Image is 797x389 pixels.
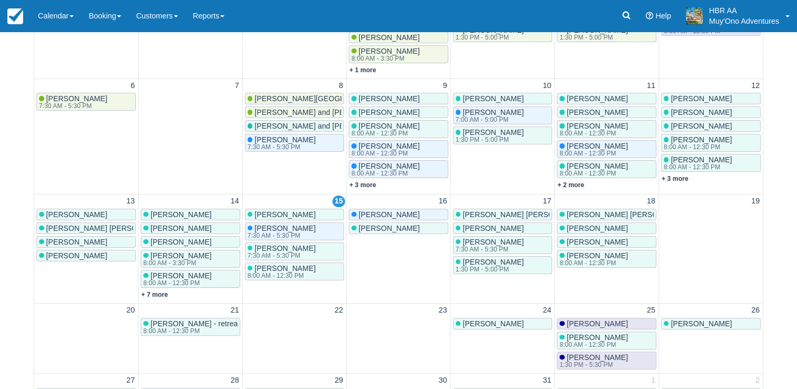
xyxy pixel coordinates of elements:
a: 20 [124,305,137,316]
a: [PERSON_NAME]1:30 PM - 5:30 PM [557,352,656,369]
div: 8:00 AM - 12:30 PM [559,342,626,348]
a: 27 [124,375,137,386]
a: [PERSON_NAME]7:30 AM - 5:30 PM [245,222,345,240]
a: 23 [437,305,449,316]
a: + 3 more [662,175,688,182]
span: [PERSON_NAME] [463,224,524,232]
span: [PERSON_NAME] [567,251,628,260]
p: Muy'Ono Adventures [709,16,779,26]
div: 8:00 AM - 3:30 PM [351,55,418,62]
span: [PERSON_NAME] and [PERSON_NAME] [254,108,393,116]
span: [PERSON_NAME] [254,264,316,273]
span: [PERSON_NAME] [671,135,732,144]
a: [PERSON_NAME]8:00 AM - 12:30 PM [661,154,761,172]
a: [PERSON_NAME] [141,236,240,248]
span: [PERSON_NAME] [359,210,420,219]
a: 18 [645,196,657,207]
div: 8:00 AM - 12:30 PM [559,260,626,266]
a: [PERSON_NAME]8:00 AM - 3:30 PM [141,250,240,268]
a: [PERSON_NAME] [349,32,448,43]
span: [PERSON_NAME] [254,135,316,144]
span: [PERSON_NAME] - retreat leader [151,319,263,328]
a: [PERSON_NAME] [36,209,136,220]
a: [PERSON_NAME] [PERSON_NAME] [453,209,553,220]
span: [PERSON_NAME][GEOGRAPHIC_DATA] [254,94,393,103]
a: [PERSON_NAME]8:00 AM - 12:30 PM [557,140,656,158]
a: [PERSON_NAME]8:00 AM - 12:30 PM [557,332,656,349]
div: 8:00 AM - 12:30 PM [351,170,418,177]
span: [PERSON_NAME] [671,94,732,103]
a: [PERSON_NAME] [557,93,656,104]
a: + 1 more [349,66,376,74]
a: [PERSON_NAME]8:00 AM - 12:30 PM [349,160,448,178]
a: [PERSON_NAME]7:30 AM - 5:30 PM [36,93,136,111]
div: 8:00 AM - 12:30 PM [351,130,418,137]
a: [PERSON_NAME] [349,222,448,234]
span: [PERSON_NAME] [463,94,524,103]
div: 7:30 AM - 5:30 PM [248,232,314,239]
a: [PERSON_NAME] [453,93,553,104]
span: [PERSON_NAME] [46,94,107,103]
span: [PERSON_NAME] [671,319,732,328]
a: [PERSON_NAME]1:30 PM - 5:00 PM [557,24,656,42]
a: [PERSON_NAME] - retreat leader8:00 AM - 12:30 PM [141,318,240,336]
a: 10 [540,80,553,92]
span: [PERSON_NAME] [359,162,420,170]
a: [PERSON_NAME] [661,318,761,329]
a: [PERSON_NAME]8:00 AM - 12:30 PM [245,262,345,280]
a: [PERSON_NAME] [661,106,761,118]
a: 25 [645,305,657,316]
span: [PERSON_NAME] [PERSON_NAME] [46,224,171,232]
a: + 7 more [141,291,168,298]
span: [PERSON_NAME] [463,319,524,328]
div: 7:30 AM - 5:30 PM [248,144,314,150]
a: [PERSON_NAME]7:30 AM - 5:30 PM [453,236,553,254]
a: [PERSON_NAME] [661,93,761,104]
a: [PERSON_NAME] [661,120,761,132]
a: [PERSON_NAME]7:30 AM - 5:30 PM [245,134,345,152]
a: 16 [437,196,449,207]
div: 8:00 AM - 12:30 PM [559,130,626,137]
a: 9 [441,80,449,92]
span: [PERSON_NAME] [567,122,628,130]
span: [PERSON_NAME] [359,33,420,42]
div: 1:30 PM - 5:00 PM [456,266,522,273]
p: HBR AA [709,5,779,16]
span: [PERSON_NAME] [151,224,212,232]
span: [PERSON_NAME] [254,224,316,232]
a: [PERSON_NAME] [557,236,656,248]
span: [PERSON_NAME] [567,238,628,246]
a: [PERSON_NAME] [557,222,656,234]
div: 8:00 AM - 12:30 PM [351,150,418,157]
a: 29 [332,375,345,386]
span: [PERSON_NAME] [671,122,732,130]
a: 8 [337,80,345,92]
div: 8:00 AM - 12:30 PM [143,328,261,334]
a: [PERSON_NAME] [453,222,553,234]
a: [PERSON_NAME]8:00 AM - 3:30 PM [349,45,448,63]
span: [PERSON_NAME] [567,333,628,342]
a: 13 [124,196,137,207]
a: [PERSON_NAME]8:00 AM - 12:30 PM [557,250,656,268]
span: [PERSON_NAME] [567,162,628,170]
a: [PERSON_NAME] [245,209,345,220]
span: [PERSON_NAME] [567,142,628,150]
a: 12 [749,80,762,92]
span: [PERSON_NAME] [151,238,212,246]
span: [PERSON_NAME] [PERSON_NAME] [463,210,587,219]
a: [PERSON_NAME] [349,106,448,118]
a: 14 [229,196,241,207]
a: [PERSON_NAME] [36,236,136,248]
a: [PERSON_NAME]8:00 AM - 12:30 PM [661,134,761,152]
a: [PERSON_NAME] [453,318,553,329]
a: [PERSON_NAME] [36,250,136,261]
span: [PERSON_NAME] [359,142,420,150]
span: [PERSON_NAME] [151,251,212,260]
div: 8:00 AM - 12:30 PM [559,150,626,157]
span: [PERSON_NAME] [254,244,316,252]
a: [PERSON_NAME]8:00 AM - 12:30 PM [349,140,448,158]
span: [PERSON_NAME] [567,353,628,362]
div: 7:30 AM - 5:30 PM [456,246,522,252]
div: 1:30 PM - 5:00 PM [559,34,626,41]
a: [PERSON_NAME]8:00 AM - 12:30 PM [557,120,656,138]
